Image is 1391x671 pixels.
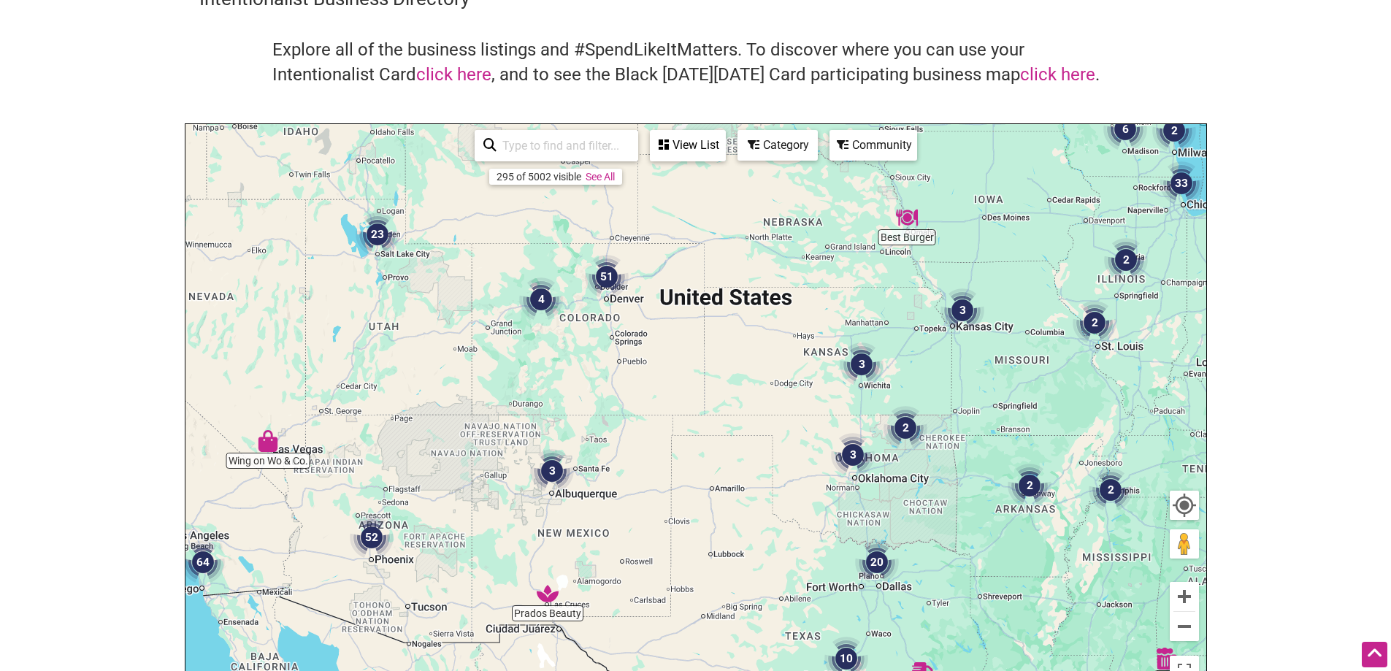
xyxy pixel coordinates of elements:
div: Filter by category [737,130,818,161]
div: Herz [1156,648,1178,670]
a: click here [416,64,491,85]
button: Zoom in [1170,582,1199,611]
div: 2 [884,406,927,450]
div: 2 [1073,301,1116,345]
a: See All [586,171,615,183]
div: Scroll Back to Top [1362,642,1387,667]
div: 3 [530,449,574,493]
button: Your Location [1170,491,1199,520]
div: 33 [1160,161,1203,205]
div: See a list of the visible businesses [650,130,726,161]
a: click here [1020,64,1095,85]
input: Type to find and filter... [497,131,629,160]
div: 51 [585,255,629,299]
div: 3 [940,288,984,332]
div: 295 of 5002 visible [497,171,581,183]
div: 23 [356,212,399,256]
div: Wing on Wo & Co. [257,430,279,452]
div: Community [831,131,916,159]
div: 2 [1008,464,1051,507]
div: Category [739,131,816,159]
div: 64 [181,540,225,584]
div: Filter by Community [829,130,917,161]
div: 2 [1089,468,1133,512]
div: 4 [519,277,563,321]
div: View List [651,131,724,159]
div: 6 [1103,107,1147,151]
div: 3 [831,433,875,477]
button: Drag Pegman onto the map to open Street View [1170,529,1199,559]
button: Zoom out [1170,612,1199,641]
div: 52 [350,515,394,559]
div: 2 [1104,238,1148,282]
h4: Explore all of the business listings and #SpendLikeItMatters. To discover where you can use your ... [272,38,1119,87]
div: 2 [1152,109,1196,153]
div: Best Burger [896,207,918,229]
div: 20 [855,540,899,584]
div: Prados Beauty [537,583,559,605]
div: 3 [840,342,884,386]
div: Type to search and filter [475,130,638,161]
